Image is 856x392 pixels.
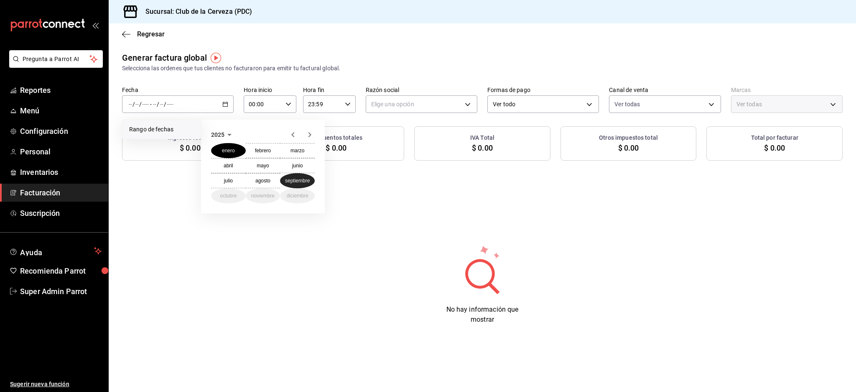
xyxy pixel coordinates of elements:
[599,133,658,142] h3: Otros impuestos total
[609,87,721,93] label: Canal de venta
[137,30,165,38] span: Regresar
[166,101,174,108] input: ----
[246,158,280,173] button: mayo de 2025
[246,143,280,158] button: febrero de 2025
[160,101,164,108] input: --
[303,87,356,93] label: Hora fin
[211,131,224,138] span: 2025
[20,146,102,157] span: Personal
[142,101,149,108] input: ----
[290,148,304,154] abbr: marzo de 2025
[255,178,270,184] abbr: agosto de 2025
[128,101,132,108] input: --
[132,101,135,108] span: /
[366,87,477,93] label: Razón social
[139,101,142,108] span: /
[153,101,157,108] input: --
[20,187,102,198] span: Facturación
[150,101,152,108] span: -
[255,148,271,154] abbr: febrero de 2025
[224,163,233,169] abbr: abril de 2025
[129,125,194,134] span: Rango de fechas
[472,142,493,154] span: $ 0.00
[764,142,785,154] span: $ 0.00
[280,173,315,188] button: septiembre de 2025
[222,148,235,154] abbr: enero de 2025
[20,265,102,277] span: Recomienda Parrot
[736,100,762,108] span: Ver todas
[10,380,102,389] span: Sugerir nueva función
[292,163,303,169] abbr: junio de 2025
[287,193,308,199] abbr: diciembre de 2025
[487,87,599,93] label: Formas de pago
[280,143,315,158] button: marzo de 2025
[122,87,234,93] label: Fecha
[135,101,139,108] input: --
[251,193,275,199] abbr: noviembre de 2025
[139,7,252,17] h3: Sucursal: Club de la Cerveza (PDC)
[246,188,280,203] button: noviembre de 2025
[224,178,233,184] abbr: julio de 2025
[220,193,237,199] abbr: octubre de 2025
[211,188,246,203] button: octubre de 2025
[366,95,477,113] div: Elige una opción
[157,101,159,108] span: /
[92,22,99,28] button: open_drawer_menu
[244,87,296,93] label: Hora inicio
[122,30,165,38] button: Regresar
[211,173,246,188] button: julio de 2025
[23,55,90,64] span: Pregunta a Parrot AI
[20,85,102,96] span: Reportes
[618,142,639,154] span: $ 0.00
[6,61,103,69] a: Pregunta a Parrot AI
[20,246,91,256] span: Ayuda
[122,51,207,64] div: Generar factura global
[180,142,201,154] span: $ 0.00
[487,95,599,113] div: Ver todo
[211,143,246,158] button: enero de 2025
[257,163,269,169] abbr: mayo de 2025
[211,158,246,173] button: abril de 2025
[164,101,166,108] span: /
[20,167,102,178] span: Inventarios
[20,126,102,137] span: Configuración
[751,133,798,142] h3: Total por facturar
[20,105,102,116] span: Menú
[20,208,102,219] span: Suscripción
[614,100,640,108] span: Ver todas
[20,286,102,297] span: Super Admin Parrot
[211,53,221,63] img: Tooltip marker
[446,305,519,323] span: No hay información que mostrar
[731,87,843,93] label: Marcas
[280,158,315,173] button: junio de 2025
[122,64,843,73] div: Selecciona las ordenes que tus clientes no facturaron para emitir tu factural global.
[285,178,310,184] abbr: septiembre de 2025
[9,50,103,68] button: Pregunta a Parrot AI
[211,130,234,140] button: 2025
[246,173,280,188] button: agosto de 2025
[470,133,494,142] h3: IVA Total
[280,188,315,203] button: diciembre de 2025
